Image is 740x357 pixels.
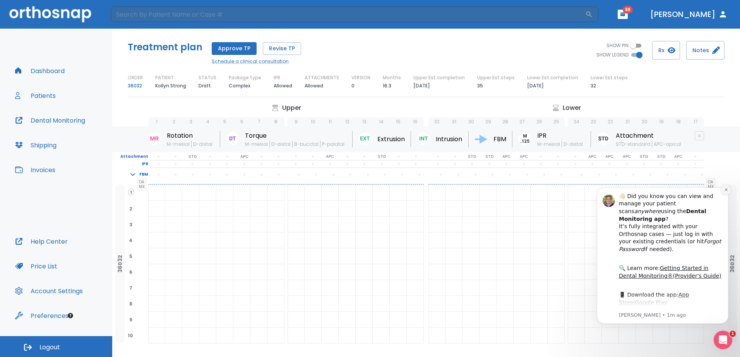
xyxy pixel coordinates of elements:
span: P-palatal [320,141,346,147]
p: APC [588,153,596,160]
p: 35 [477,81,483,91]
p: Rotation [167,131,214,140]
button: [PERSON_NAME] [647,7,731,21]
p: Complex [229,81,250,91]
button: Preferences [10,306,73,325]
span: 6 [128,268,134,275]
span: 88 [623,6,633,14]
p: 13 [362,118,367,125]
span: M-mesial [245,141,269,147]
button: Revise TP [263,42,301,55]
p: 1 [156,118,158,125]
button: Patients [10,86,60,105]
p: 20 [642,118,647,125]
p: 32 [591,81,596,91]
p: 36032 [117,255,123,273]
p: VERSION [351,74,370,81]
p: Extrusion [377,135,405,144]
p: 16 [413,118,418,125]
p: [DATE] [413,81,430,91]
p: 15 [396,118,401,125]
p: 18 [676,118,681,125]
p: 26 [536,118,542,125]
a: Dental Monitoring [10,111,90,130]
span: 3 [128,221,134,228]
p: 12 [345,118,349,125]
p: Draft [199,81,211,91]
p: 21 [625,118,630,125]
p: Torque [245,131,346,140]
button: Help Center [10,232,72,251]
p: Lower Est.completion [527,74,578,81]
span: D-distal [269,141,292,147]
span: 2 [128,205,134,212]
p: APC [605,153,613,160]
p: 22 [608,118,613,125]
a: Schedule a clinical consultation [212,58,301,65]
button: Approve TP [212,42,257,55]
p: Lower Est.steps [591,74,628,81]
button: Account Settings [10,282,87,300]
p: 17 [694,118,698,125]
p: 2 [173,118,175,125]
p: APC [240,153,248,160]
p: STD [657,153,665,160]
span: 8 [128,300,134,307]
span: SHOW PIN [606,42,629,49]
p: APC [326,153,334,160]
p: APC [623,153,631,160]
p: 19 [659,118,664,125]
button: Notes [686,41,725,60]
span: D-distal [191,141,214,147]
h5: Treatment plan [128,41,202,53]
p: 14 [379,118,384,125]
span: 5 [128,253,134,260]
p: APC [520,153,528,160]
input: Search by Patient Name or Case # [111,7,585,22]
button: Price List [10,257,62,275]
button: Invoices [10,161,60,179]
p: APC [502,153,510,160]
p: Months [383,74,401,81]
p: IPR [274,74,280,81]
span: 4 [127,237,134,244]
p: 7 [258,118,260,125]
a: 36032 [128,81,142,91]
span: 1 [730,331,736,337]
p: STD [485,153,493,160]
p: 5 [223,118,226,125]
p: Attachment [112,153,148,160]
span: D-distal [562,141,584,147]
p: STD [188,153,197,160]
span: Logout [39,343,60,352]
p: Lower [563,103,581,113]
p: 27 [519,118,525,125]
span: B-bucctal [292,141,320,147]
p: ORDER [128,74,143,81]
span: M-mesial [167,141,191,147]
button: Dashboard [10,61,69,80]
p: 4 [206,118,209,125]
p: 11 [329,118,332,125]
p: STD [378,153,386,160]
span: 7 [128,284,134,291]
button: Rx [652,41,680,60]
p: 9 [295,118,298,125]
